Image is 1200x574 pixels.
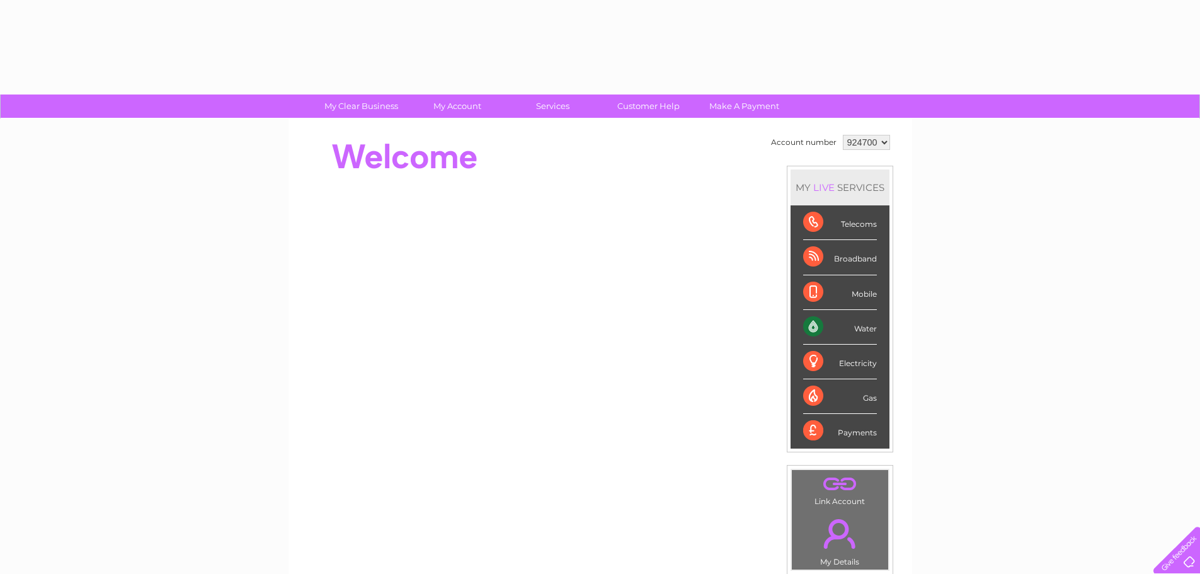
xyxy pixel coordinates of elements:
[803,345,877,379] div: Electricity
[811,181,837,193] div: LIVE
[803,414,877,448] div: Payments
[791,508,889,570] td: My Details
[791,469,889,509] td: Link Account
[803,310,877,345] div: Water
[803,275,877,310] div: Mobile
[791,169,889,205] div: MY SERVICES
[803,379,877,414] div: Gas
[692,95,796,118] a: Make A Payment
[803,205,877,240] div: Telecoms
[803,240,877,275] div: Broadband
[501,95,605,118] a: Services
[795,473,885,495] a: .
[405,95,509,118] a: My Account
[309,95,413,118] a: My Clear Business
[795,512,885,556] a: .
[597,95,700,118] a: Customer Help
[768,132,840,153] td: Account number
